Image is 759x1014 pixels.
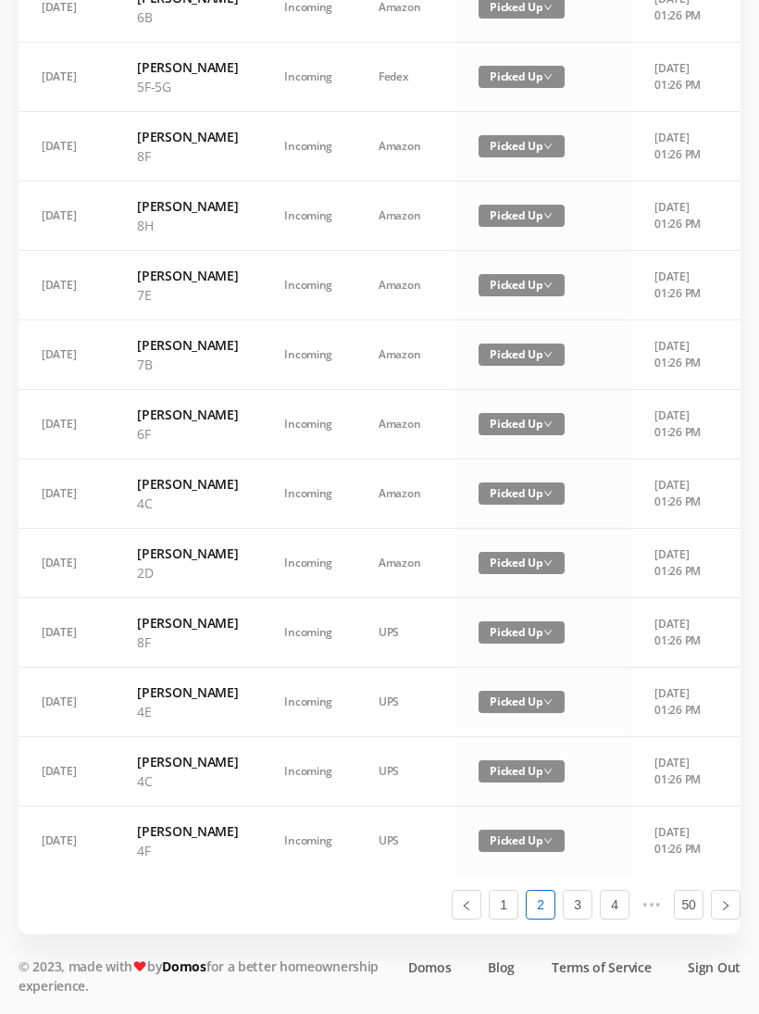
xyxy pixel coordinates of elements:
[564,891,591,919] a: 3
[137,146,238,166] p: 8F
[19,390,114,459] td: [DATE]
[543,697,553,707] i: icon: down
[355,737,455,807] td: UPS
[479,691,565,713] span: Picked Up
[631,112,728,182] td: [DATE] 01:26 PM
[19,957,389,995] p: © 2023, made with by for a better homeownership experience.
[261,529,355,598] td: Incoming
[261,598,355,668] td: Incoming
[543,489,553,498] i: icon: down
[137,544,238,563] h6: [PERSON_NAME]
[543,211,553,220] i: icon: down
[261,43,355,112] td: Incoming
[479,344,565,366] span: Picked Up
[720,900,731,911] i: icon: right
[137,494,238,513] p: 4C
[688,958,740,977] a: Sign Out
[631,251,728,320] td: [DATE] 01:26 PM
[261,320,355,390] td: Incoming
[355,459,455,529] td: Amazon
[601,891,628,919] a: 4
[137,752,238,771] h6: [PERSON_NAME]
[488,958,515,977] a: Blog
[137,632,238,652] p: 8F
[631,43,728,112] td: [DATE] 01:26 PM
[479,274,565,296] span: Picked Up
[631,459,728,529] td: [DATE] 01:26 PM
[631,807,728,875] td: [DATE] 01:26 PM
[137,285,238,305] p: 7E
[479,621,565,644] span: Picked Up
[355,251,455,320] td: Amazon
[355,43,455,112] td: Fedex
[479,482,565,505] span: Picked Up
[261,112,355,182] td: Incoming
[261,251,355,320] td: Incoming
[355,390,455,459] td: Amazon
[137,771,238,791] p: 4C
[631,598,728,668] td: [DATE] 01:26 PM
[19,459,114,529] td: [DATE]
[137,702,238,721] p: 4E
[137,127,238,146] h6: [PERSON_NAME]
[355,112,455,182] td: Amazon
[479,135,565,157] span: Picked Up
[543,72,553,81] i: icon: down
[137,355,238,374] p: 7B
[600,890,629,920] li: 4
[355,529,455,598] td: Amazon
[261,459,355,529] td: Incoming
[631,737,728,807] td: [DATE] 01:26 PM
[261,807,355,875] td: Incoming
[543,3,553,12] i: icon: down
[19,737,114,807] td: [DATE]
[261,390,355,459] td: Incoming
[19,529,114,598] td: [DATE]
[543,281,553,290] i: icon: down
[675,891,703,919] a: 50
[408,958,452,977] a: Domos
[137,335,238,355] h6: [PERSON_NAME]
[489,890,518,920] li: 1
[631,529,728,598] td: [DATE] 01:26 PM
[137,405,238,424] h6: [PERSON_NAME]
[355,182,455,251] td: Amazon
[355,668,455,737] td: UPS
[137,196,238,216] h6: [PERSON_NAME]
[631,320,728,390] td: [DATE] 01:26 PM
[631,182,728,251] td: [DATE] 01:26 PM
[137,613,238,632] h6: [PERSON_NAME]
[137,266,238,285] h6: [PERSON_NAME]
[543,836,553,845] i: icon: down
[137,7,238,27] p: 6B
[19,320,114,390] td: [DATE]
[479,413,565,435] span: Picked Up
[543,767,553,776] i: icon: down
[355,598,455,668] td: UPS
[137,77,238,96] p: 5F-5G
[261,182,355,251] td: Incoming
[490,891,517,919] a: 1
[19,43,114,112] td: [DATE]
[543,419,553,429] i: icon: down
[637,890,666,920] li: Next 5 Pages
[261,737,355,807] td: Incoming
[137,682,238,702] h6: [PERSON_NAME]
[527,891,554,919] a: 2
[162,958,206,975] a: Domos
[631,390,728,459] td: [DATE] 01:26 PM
[19,807,114,875] td: [DATE]
[543,350,553,359] i: icon: down
[637,890,666,920] span: •••
[19,598,114,668] td: [DATE]
[137,563,238,582] p: 2D
[526,890,555,920] li: 2
[461,900,472,911] i: icon: left
[563,890,592,920] li: 3
[543,628,553,637] i: icon: down
[19,112,114,182] td: [DATE]
[19,668,114,737] td: [DATE]
[355,320,455,390] td: Amazon
[543,142,553,151] i: icon: down
[261,668,355,737] td: Incoming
